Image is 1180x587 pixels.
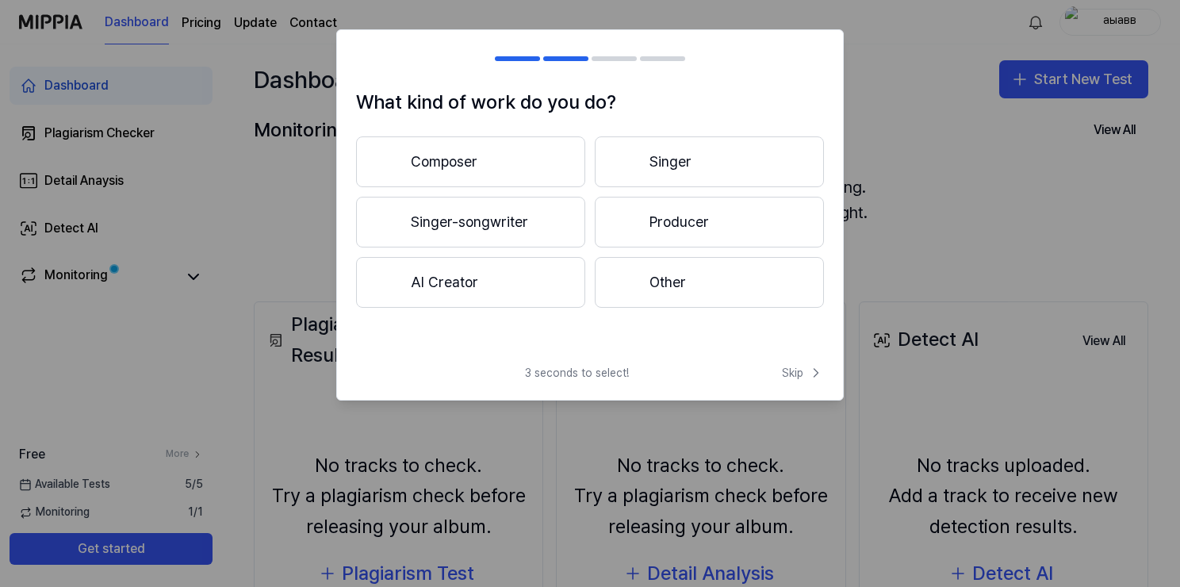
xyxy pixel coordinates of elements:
[595,197,824,247] button: Producer
[782,365,824,381] span: Skip
[595,136,824,187] button: Singer
[356,87,824,117] h1: What kind of work do you do?
[356,257,585,308] button: AI Creator
[356,136,585,187] button: Composer
[525,366,629,382] span: 3 seconds to select!
[779,365,824,381] button: Skip
[356,197,585,247] button: Singer-songwriter
[595,257,824,308] button: Other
